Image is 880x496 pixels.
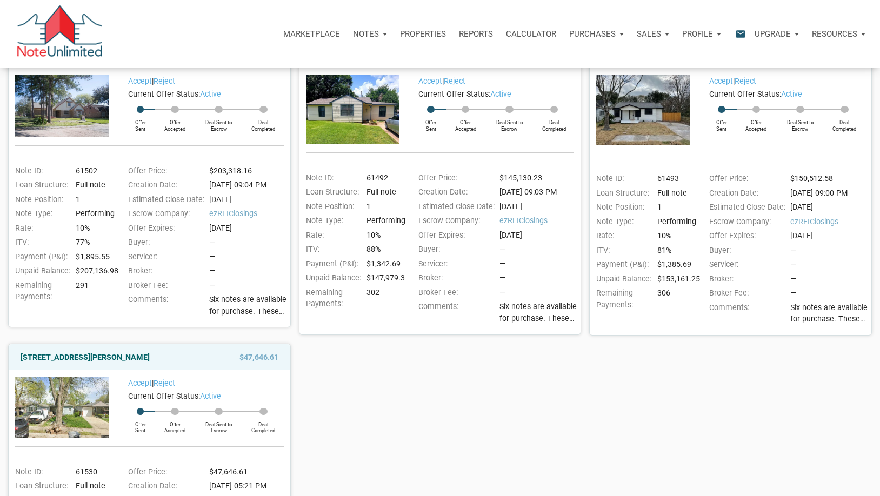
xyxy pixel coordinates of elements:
[682,29,713,39] p: Profile
[15,75,109,137] img: 583015
[306,75,400,144] img: 582974
[123,480,206,492] div: Creation Date:
[195,113,243,132] div: Deal Sent to Escrow
[209,281,215,290] span: —
[776,113,824,132] div: Deal Sent to Escrow
[16,5,103,62] img: NoteUnlimited
[128,392,200,400] span: Current Offer Status:
[363,272,405,284] div: $147,979.3
[21,351,150,364] a: [STREET_ADDRESS][PERSON_NAME]
[418,77,442,85] a: Accept
[10,480,72,492] div: Loan Structure:
[496,201,579,212] div: [DATE]
[123,280,206,291] div: Broker Fee:
[209,237,289,248] div: —
[490,90,511,98] span: active
[10,165,72,177] div: Note ID:
[363,201,405,212] div: 1
[704,230,787,242] div: Offer Expires:
[805,18,872,50] a: Resources
[283,29,340,39] p: Marketplace
[206,165,289,177] div: $203,318.16
[781,90,802,98] span: active
[787,202,870,213] div: [DATE]
[363,172,405,184] div: 61492
[485,113,534,132] div: Deal Sent to Escrow
[704,259,787,270] div: Servicer:
[591,173,654,184] div: Note ID:
[499,272,579,284] div: —
[654,216,696,227] div: Performing
[346,18,394,50] button: Notes
[591,202,654,213] div: Note Position:
[418,90,490,98] span: Current Offer Status:
[72,194,115,205] div: 1
[630,18,676,50] button: Sales
[353,29,379,39] p: Notes
[748,18,805,50] button: Upgrade
[496,172,579,184] div: $145,130.23
[72,223,115,234] div: 10%
[363,287,405,310] div: 302
[239,351,278,364] span: $47,646.61
[72,480,115,492] div: Full note
[499,18,563,50] a: Calculator
[277,18,346,50] button: Marketplace
[499,215,579,226] span: ezREIClosings
[499,258,579,270] div: —
[591,216,654,227] div: Note Type:
[704,245,787,256] div: Buyer:
[123,194,206,205] div: Estimated Close Date:
[413,244,496,255] div: Buyer:
[10,194,72,205] div: Note Position:
[155,415,195,434] div: Offer Accepted
[654,202,696,213] div: 1
[735,77,756,85] a: Reject
[10,466,72,478] div: Note ID:
[413,272,496,284] div: Broker:
[200,392,221,400] span: active
[676,18,728,50] button: Profile
[128,77,152,85] a: Accept
[301,244,363,255] div: ITV:
[704,273,787,285] div: Broker:
[128,379,175,387] span: |
[206,480,289,492] div: [DATE] 05:21 PM
[654,230,696,242] div: 10%
[413,230,496,241] div: Offer Expires:
[790,302,870,325] span: Six notes are available for purchase. These were shared earlier [DATE], and four were reviewed on...
[790,245,870,256] div: —
[363,258,405,270] div: $1,342.69
[209,265,289,277] div: —
[123,179,206,191] div: Creation Date:
[654,273,696,285] div: $153,161.25
[413,172,496,184] div: Offer Price:
[123,466,206,478] div: Offer Price:
[654,173,696,184] div: 61493
[709,77,756,85] span: |
[563,18,630,50] button: Purchases
[195,415,243,434] div: Deal Sent to Escrow
[10,280,72,303] div: Remaining Payments:
[704,202,787,213] div: Estimated Close Date:
[400,29,446,39] p: Properties
[413,258,496,270] div: Servicer:
[123,251,206,263] div: Servicer:
[591,230,654,242] div: Rate:
[301,287,363,310] div: Remaining Payments:
[591,273,654,285] div: Unpaid Balance:
[125,415,155,434] div: Offer Sent
[790,216,870,227] span: ezREIClosings
[123,294,206,320] div: Comments:
[206,194,289,205] div: [DATE]
[413,301,496,327] div: Comments:
[200,90,221,98] span: active
[824,113,865,132] div: Deal Completed
[790,273,870,285] div: —
[209,251,289,263] div: —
